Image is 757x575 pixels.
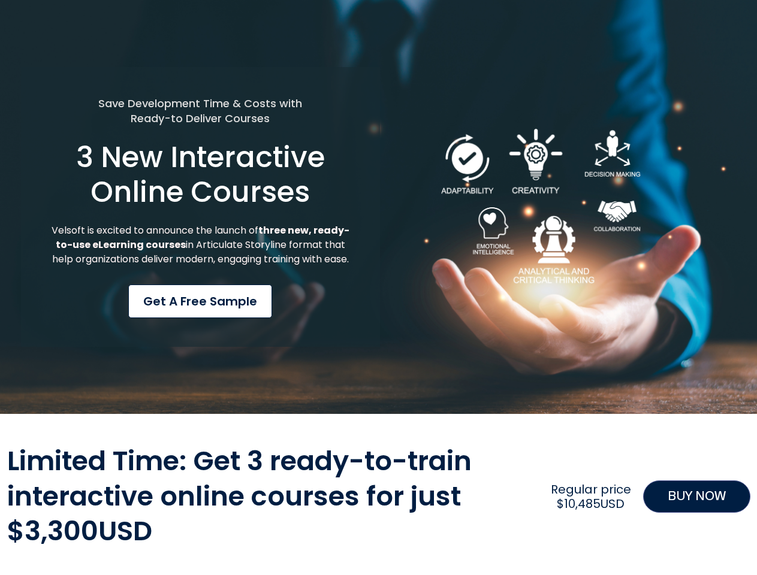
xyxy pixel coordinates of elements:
h2: Regular price $10,485USD [545,482,637,511]
a: BUY NOW [643,480,750,513]
p: Velsoft is excited to announce the launch of in Articulate Storyline format that help organizatio... [50,223,351,267]
strong: three new, ready-to-use eLearning courses [56,223,349,252]
a: Get a Free Sample [128,285,272,318]
span: Get a Free Sample [143,292,257,310]
h5: Save Development Time & Costs with Ready-to Deliver Courses [50,96,351,126]
h2: Limited Time: Get 3 ready-to-train interactive online courses for just $3,300USD [7,444,539,549]
h1: 3 New Interactive Online Courses [50,140,351,209]
span: BUY NOW [668,487,726,506]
